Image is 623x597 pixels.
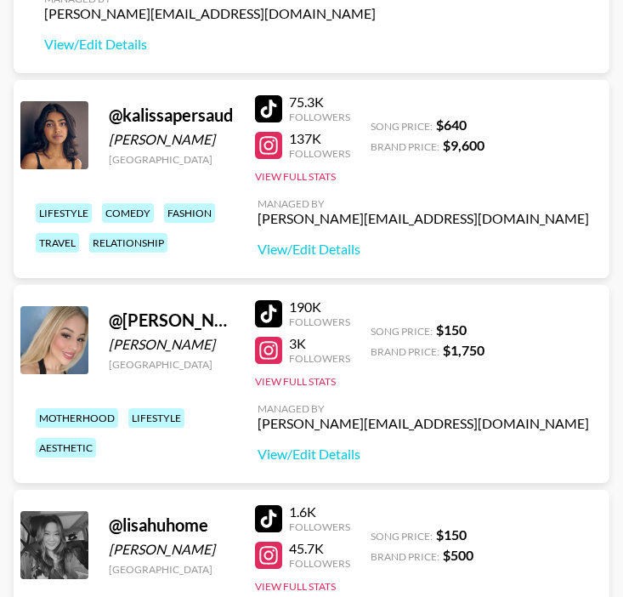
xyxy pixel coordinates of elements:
div: [GEOGRAPHIC_DATA] [109,563,235,576]
div: Followers [289,316,350,328]
button: View Full Stats [255,375,336,388]
div: Managed By [258,402,589,415]
div: aesthetic [36,438,96,458]
div: Managed By [258,197,589,210]
div: @ [PERSON_NAME].[PERSON_NAME] [109,310,235,331]
a: View/Edit Details [44,36,376,53]
div: 3K [289,335,350,352]
div: travel [36,233,79,253]
div: relationship [89,233,167,253]
div: [PERSON_NAME][EMAIL_ADDRESS][DOMAIN_NAME] [258,415,589,432]
div: Followers [289,557,350,570]
div: comedy [102,203,154,223]
div: 75.3K [289,94,350,111]
div: lifestyle [36,203,92,223]
div: Followers [289,147,350,160]
div: 190K [289,298,350,316]
div: [GEOGRAPHIC_DATA] [109,358,235,371]
div: @ lisahuhome [109,515,235,536]
span: Brand Price: [371,550,439,563]
a: View/Edit Details [258,241,589,258]
div: [PERSON_NAME][EMAIL_ADDRESS][DOMAIN_NAME] [44,5,376,22]
div: 137K [289,130,350,147]
span: Brand Price: [371,140,439,153]
strong: $ 150 [436,526,467,543]
div: [GEOGRAPHIC_DATA] [109,153,235,166]
div: [PERSON_NAME] [109,131,235,148]
strong: $ 640 [436,117,467,133]
div: 1.6K [289,503,350,520]
div: [PERSON_NAME][EMAIL_ADDRESS][DOMAIN_NAME] [258,210,589,227]
div: Followers [289,352,350,365]
span: Song Price: [371,530,433,543]
span: Song Price: [371,325,433,338]
div: 45.7K [289,540,350,557]
div: Followers [289,520,350,533]
div: motherhood [36,408,118,428]
strong: $ 1,750 [443,342,484,358]
strong: $ 9,600 [443,137,484,153]
div: lifestyle [128,408,184,428]
button: View Full Stats [255,580,336,593]
span: Song Price: [371,120,433,133]
div: @ kalissapersaud [109,105,235,126]
a: View/Edit Details [258,446,589,463]
div: Followers [289,111,350,123]
div: fashion [164,203,215,223]
strong: $ 150 [436,321,467,338]
div: [PERSON_NAME] [109,336,235,353]
div: [PERSON_NAME] [109,541,235,558]
button: View Full Stats [255,170,336,183]
span: Brand Price: [371,345,439,358]
strong: $ 500 [443,547,473,563]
